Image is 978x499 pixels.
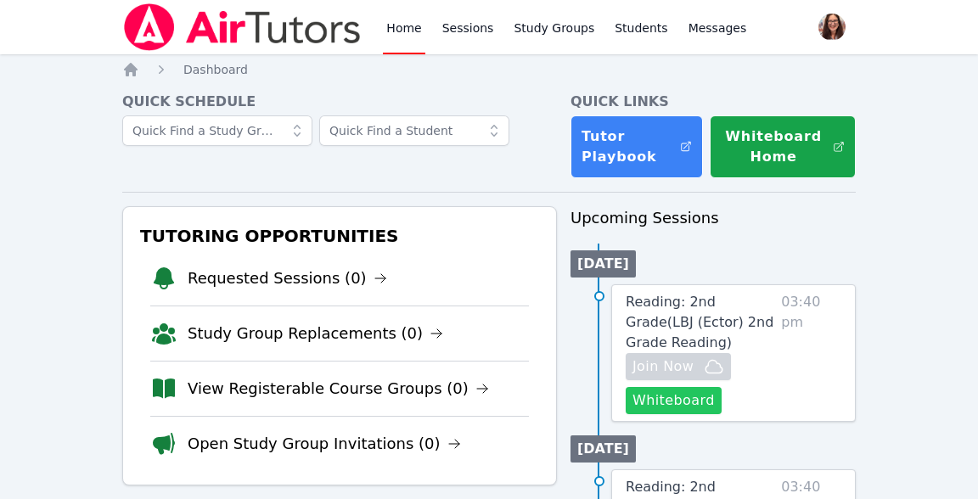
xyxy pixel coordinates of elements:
[626,353,731,380] button: Join Now
[319,115,509,146] input: Quick Find a Student
[183,61,248,78] a: Dashboard
[626,387,722,414] button: Whiteboard
[122,92,557,112] h4: Quick Schedule
[626,292,774,353] a: Reading: 2nd Grade(LBJ (Ector) 2nd Grade Reading)
[137,221,542,251] h3: Tutoring Opportunities
[122,115,312,146] input: Quick Find a Study Group
[626,294,773,350] span: Reading: 2nd Grade ( LBJ (Ector) 2nd Grade Reading )
[570,435,636,463] li: [DATE]
[188,266,387,290] a: Requested Sessions (0)
[689,20,747,36] span: Messages
[122,61,856,78] nav: Breadcrumb
[570,92,856,112] h4: Quick Links
[710,115,856,178] button: Whiteboard Home
[632,356,694,377] span: Join Now
[570,250,636,278] li: [DATE]
[781,292,841,414] span: 03:40 pm
[188,377,489,401] a: View Registerable Course Groups (0)
[188,322,443,345] a: Study Group Replacements (0)
[122,3,363,51] img: Air Tutors
[570,206,856,230] h3: Upcoming Sessions
[183,63,248,76] span: Dashboard
[188,432,461,456] a: Open Study Group Invitations (0)
[570,115,703,178] a: Tutor Playbook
